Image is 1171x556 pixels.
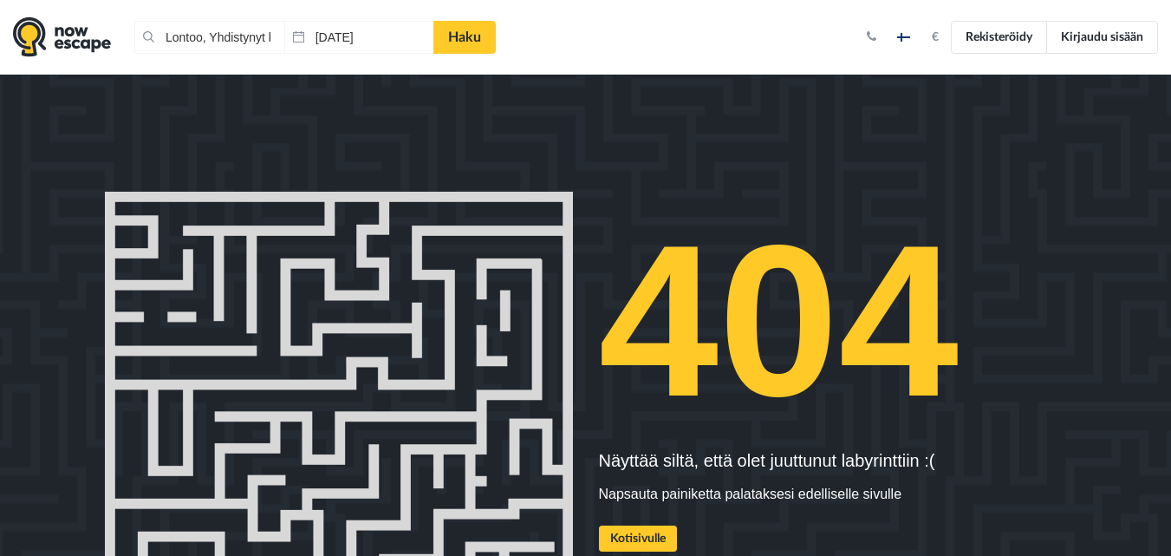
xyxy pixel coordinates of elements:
button: € [923,29,947,46]
h1: 404 [599,192,1067,451]
a: Kirjaudu sisään [1046,21,1158,54]
a: Haku [433,21,496,54]
a: Kotisivulle [599,526,677,552]
img: fi.jpg [897,33,910,42]
p: Napsauta painiketta palataksesi edelliselle sivulle [599,484,1067,505]
a: Rekisteröidy [951,21,1047,54]
img: logo [13,16,111,57]
strong: € [932,31,939,43]
input: Sijainti tai huoneen nimi [134,21,284,54]
h5: Näyttää siltä, että olet juuttunut labyrinttiin :( [599,451,1067,470]
input: Päivä [284,21,434,54]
